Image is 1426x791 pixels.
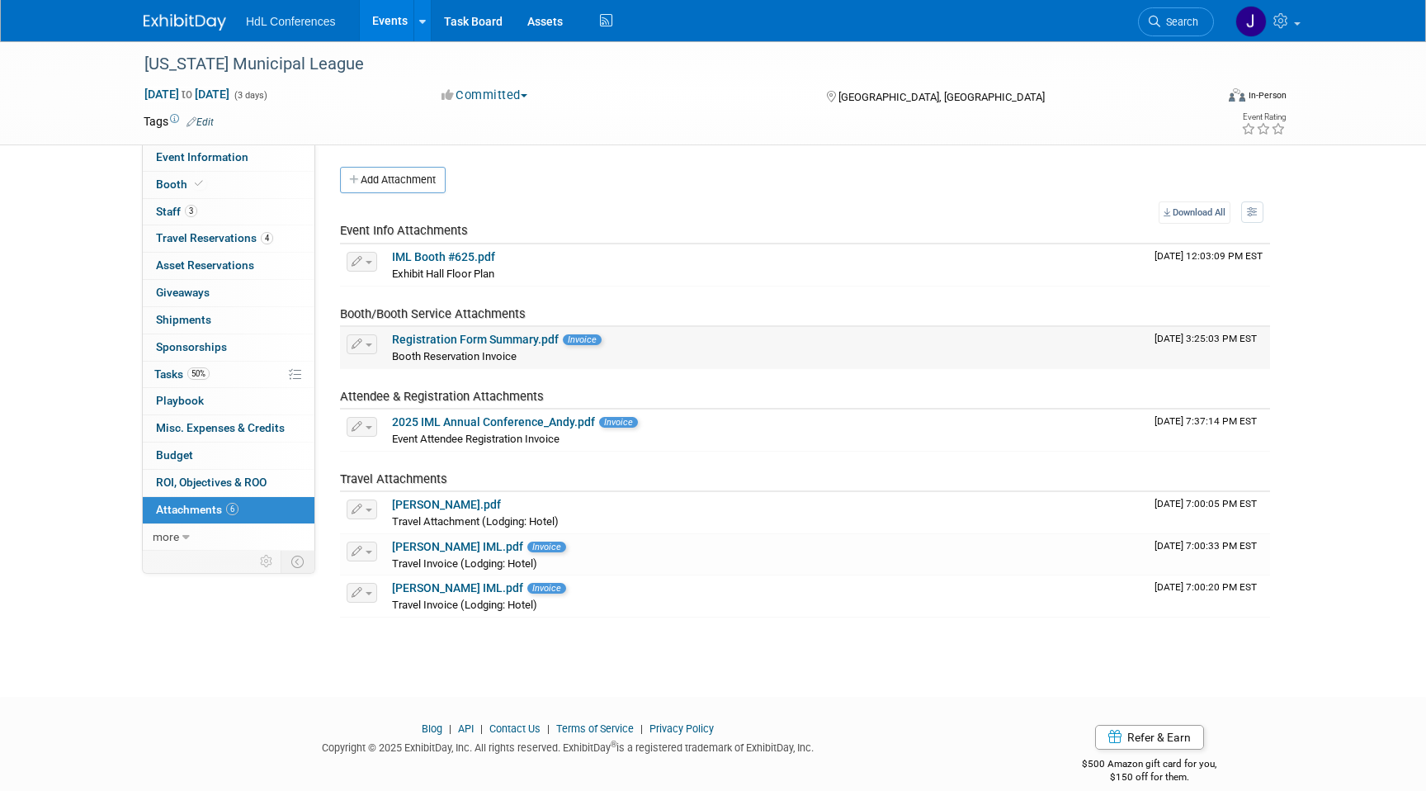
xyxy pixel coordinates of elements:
[458,722,474,735] a: API
[144,737,992,755] div: Copyright © 2025 ExhibitDay, Inc. All rights reserved. ExhibitDay is a registered trademark of Ex...
[226,503,238,515] span: 6
[649,722,714,735] a: Privacy Policy
[156,178,206,191] span: Booth
[143,334,314,361] a: Sponsorships
[1154,540,1257,552] span: Upload Timestamp
[139,50,1189,79] div: [US_STATE] Municipal League
[143,362,314,388] a: Tasks50%
[143,253,314,279] a: Asset Reservations
[143,172,314,198] a: Booth
[392,581,523,594] a: [PERSON_NAME] IML.pdf
[1229,88,1245,102] img: Format-Inperson.png
[179,88,195,101] span: to
[156,231,273,244] span: Travel Reservations
[340,167,446,193] button: Add Attachment
[392,250,495,263] a: IML Booth #625.pdf
[143,470,314,496] a: ROI, Objectives & ROO
[392,515,559,528] span: Travel Attachment (Lodging: Hotel)
[436,87,534,104] button: Committed
[445,722,456,735] span: |
[144,87,230,102] span: [DATE] [DATE]
[281,551,315,572] td: Toggle Event Tabs
[143,388,314,414] a: Playbook
[143,497,314,523] a: Attachments6
[527,583,566,594] span: Invoice
[1117,86,1287,111] div: Event Format
[543,722,554,735] span: |
[1017,746,1283,784] div: $500 Amazon gift card for you,
[187,116,214,128] a: Edit
[1154,498,1257,509] span: Upload Timestamp
[187,367,210,380] span: 50%
[340,389,544,404] span: Attendee & Registration Attachments
[153,530,179,543] span: more
[143,524,314,551] a: more
[185,205,197,217] span: 3
[144,113,214,130] td: Tags
[340,471,447,486] span: Travel Attachments
[143,415,314,442] a: Misc. Expenses & Credits
[143,225,314,252] a: Travel Reservations4
[340,223,468,238] span: Event Info Attachments
[392,268,494,280] span: Exhibit Hall Floor Plan
[563,334,602,345] span: Invoice
[1148,575,1270,617] td: Upload Timestamp
[156,476,267,489] span: ROI, Objectives & ROO
[392,350,517,362] span: Booth Reservation Invoice
[156,150,248,163] span: Event Information
[1148,410,1270,451] td: Upload Timestamp
[392,557,537,570] span: Travel Invoice (Lodging: Hotel)
[1241,113,1286,121] div: Event Rating
[156,503,238,516] span: Attachments
[1159,201,1230,224] a: Download All
[253,551,281,572] td: Personalize Event Tab Strip
[233,90,267,101] span: (3 days)
[143,144,314,171] a: Event Information
[392,540,523,553] a: [PERSON_NAME] IML.pdf
[1017,770,1283,784] div: $150 off for them.
[156,394,204,407] span: Playbook
[556,722,634,735] a: Terms of Service
[392,333,559,346] a: Registration Form Summary.pdf
[636,722,647,735] span: |
[1235,6,1267,37] img: Johnny Nguyen
[144,14,226,31] img: ExhibitDay
[1148,327,1270,368] td: Upload Timestamp
[599,417,638,428] span: Invoice
[143,307,314,334] a: Shipments
[156,286,210,299] span: Giveaways
[1160,16,1198,28] span: Search
[246,15,335,28] span: HdL Conferences
[392,433,560,445] span: Event Attendee Registration Invoice
[489,722,541,735] a: Contact Us
[156,258,254,272] span: Asset Reservations
[154,367,210,381] span: Tasks
[422,722,442,735] a: Blog
[340,306,526,321] span: Booth/Booth Service Attachments
[156,448,193,462] span: Budget
[1154,250,1263,262] span: Upload Timestamp
[392,415,595,429] a: 2025 IML Annual Conference_Andy.pdf
[1154,333,1257,344] span: Upload Timestamp
[1148,244,1270,286] td: Upload Timestamp
[156,421,285,434] span: Misc. Expenses & Credits
[261,232,273,244] span: 4
[1248,89,1287,102] div: In-Person
[476,722,487,735] span: |
[143,443,314,469] a: Budget
[156,313,211,326] span: Shipments
[156,340,227,353] span: Sponsorships
[1154,581,1257,593] span: Upload Timestamp
[527,542,566,552] span: Invoice
[392,498,501,511] a: [PERSON_NAME].pdf
[143,280,314,306] a: Giveaways
[1148,492,1270,533] td: Upload Timestamp
[611,740,616,749] sup: ®
[1138,7,1214,36] a: Search
[156,205,197,218] span: Staff
[195,179,203,188] i: Booth reservation complete
[1154,415,1257,427] span: Upload Timestamp
[1148,534,1270,575] td: Upload Timestamp
[392,599,537,611] span: Travel Invoice (Lodging: Hotel)
[838,91,1045,103] span: [GEOGRAPHIC_DATA], [GEOGRAPHIC_DATA]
